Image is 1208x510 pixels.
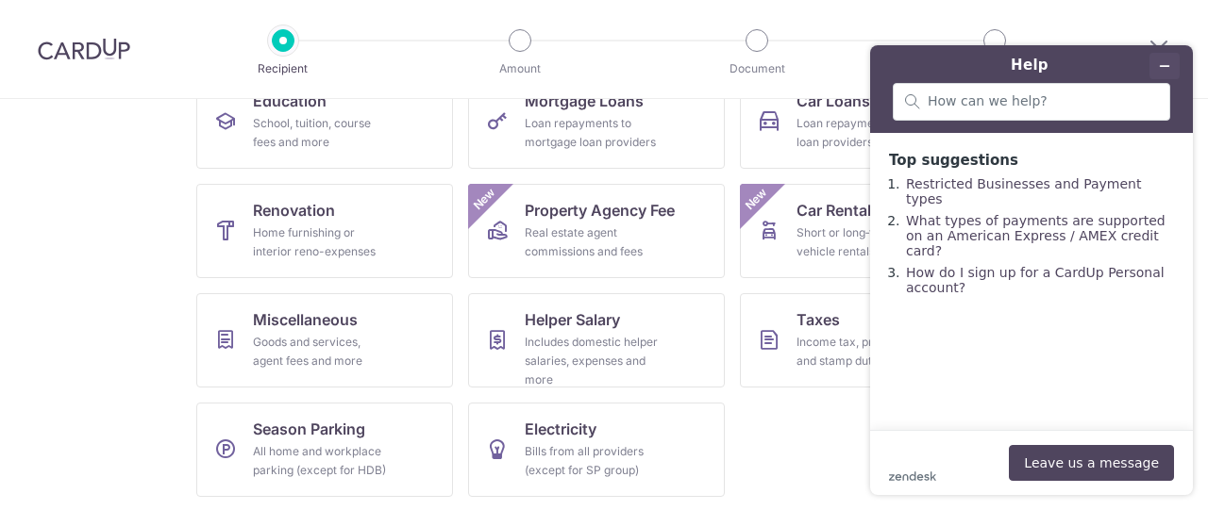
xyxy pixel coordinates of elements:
span: Miscellaneous [253,308,358,331]
a: Car Rentals & LeasingShort or long‑term vehicle rentals & leasesNew [740,184,997,278]
span: New [469,184,500,215]
div: School, tuition, course fees and more [253,114,389,152]
span: Helper Salary [525,308,620,331]
a: TaxesIncome tax, property tax and stamp duty [740,293,997,387]
div: Includes domestic helper salaries, expenses and more [525,333,661,389]
span: Car Loans [797,90,870,112]
p: Amount [450,59,590,78]
p: Document [687,59,827,78]
span: Education [253,90,327,112]
div: Real estate agent commissions and fees [525,223,661,261]
span: Help [42,13,81,30]
a: RenovationHome furnishing or interior reno-expenses [196,184,453,278]
span: Property Agency Fee [525,199,675,222]
span: Mortgage Loans [525,90,644,112]
span: Car Rentals & Leasing [797,199,954,222]
div: Loan repayments to mortgage loan providers [525,114,661,152]
span: Taxes [797,308,840,331]
div: Loan repayments to car loan providers [797,114,932,152]
a: Helper SalaryIncludes domestic helper salaries, expenses and more [468,293,725,387]
a: Property Agency FeeReal estate agent commissions and feesNew [468,184,725,278]
a: Mortgage LoansLoan repayments to mortgage loan providers [468,74,725,169]
a: ElectricityBills from all providers (except for SP group) [468,403,725,497]
div: Bills from all providers (except for SP group) [525,442,661,480]
span: Season Parking [253,418,365,440]
div: All home and workplace parking (except for HDB) [253,442,389,480]
div: Goods and services, agent fees and more [253,333,389,370]
a: Season ParkingAll home and workplace parking (except for HDB) [196,403,453,497]
a: Car LoansLoan repayments to car loan providers [740,74,997,169]
span: Renovation [253,199,335,222]
a: MiscellaneousGoods and services, agent fees and more [196,293,453,387]
span: New [741,184,772,215]
div: Income tax, property tax and stamp duty [797,333,932,370]
img: CardUp [38,38,130,60]
div: Home furnishing or interior reno-expenses [253,223,389,261]
p: Recipient [213,59,353,78]
a: EducationSchool, tuition, course fees and more [196,74,453,169]
iframe: Find more information here [855,30,1208,510]
span: Electricity [525,418,596,440]
div: Short or long‑term vehicle rentals & leases [797,223,932,261]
